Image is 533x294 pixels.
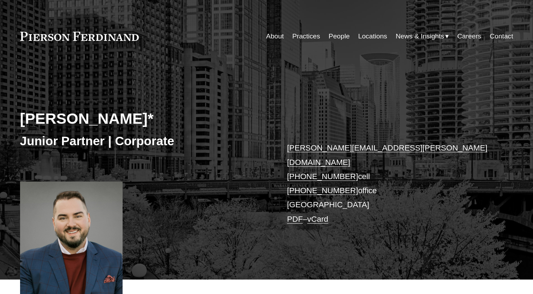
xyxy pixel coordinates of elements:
[457,30,481,43] a: Careers
[396,30,449,43] a: folder dropdown
[490,30,513,43] a: Contact
[287,143,488,166] a: [PERSON_NAME][EMAIL_ADDRESS][PERSON_NAME][DOMAIN_NAME]
[396,30,444,43] span: News & Insights
[358,30,387,43] a: Locations
[292,30,320,43] a: Practices
[20,109,267,128] h2: [PERSON_NAME]*
[287,172,358,181] a: [PHONE_NUMBER]
[307,215,328,223] a: vCard
[287,141,492,226] p: cell office [GEOGRAPHIC_DATA] –
[266,30,284,43] a: About
[287,215,303,223] a: PDF
[20,133,267,149] h3: Junior Partner | Corporate
[329,30,350,43] a: People
[287,186,358,195] a: [PHONE_NUMBER]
